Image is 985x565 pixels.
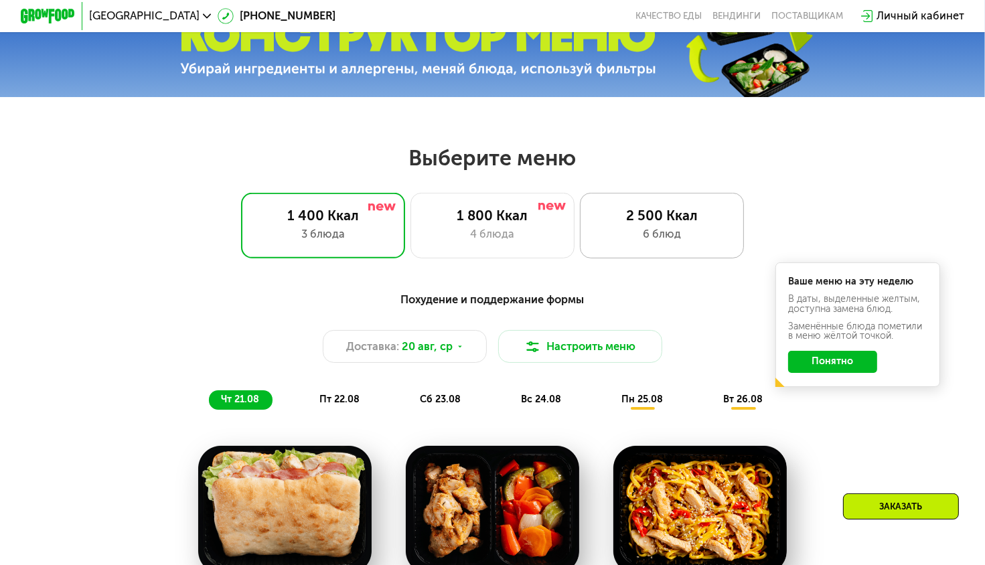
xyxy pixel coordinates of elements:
[44,145,941,171] h2: Выберите меню
[221,394,259,405] span: чт 21.08
[255,208,390,224] div: 1 400 Ккал
[319,394,360,405] span: пт 22.08
[595,208,730,224] div: 2 500 Ккал
[621,394,663,405] span: пн 25.08
[88,291,898,309] div: Похудение и поддержание формы
[425,226,560,243] div: 4 блюда
[425,208,560,224] div: 1 800 Ккал
[771,11,843,21] div: поставщикам
[346,339,399,355] span: Доставка:
[420,394,461,405] span: сб 23.08
[402,339,453,355] span: 20 авг, ср
[595,226,730,243] div: 6 блюд
[843,493,959,519] div: Заказать
[521,394,561,405] span: вс 24.08
[255,226,390,243] div: 3 блюда
[498,330,662,363] button: Настроить меню
[218,8,335,25] a: [PHONE_NUMBER]
[788,277,927,287] div: Ваше меню на эту неделю
[877,8,964,25] div: Личный кабинет
[788,322,927,341] div: Заменённые блюда пометили в меню жёлтой точкой.
[712,11,761,21] a: Вендинги
[788,295,927,314] div: В даты, выделенные желтым, доступна замена блюд.
[89,11,200,21] span: [GEOGRAPHIC_DATA]
[635,11,702,21] a: Качество еды
[723,394,763,405] span: вт 26.08
[788,351,878,373] button: Понятно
